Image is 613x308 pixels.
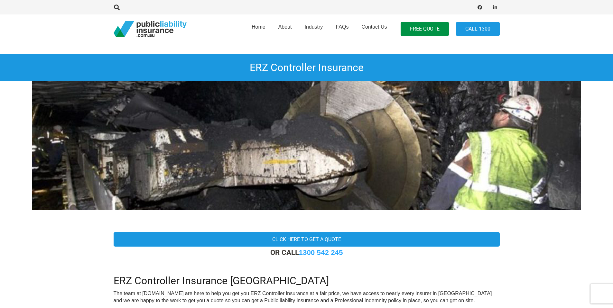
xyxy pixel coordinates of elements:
[111,5,124,10] a: Search
[299,249,343,257] a: 1300 542 245
[270,248,343,257] strong: OR CALL
[401,22,449,36] a: FREE QUOTE
[245,13,272,45] a: Home
[355,13,393,45] a: Contact Us
[336,24,348,30] span: FAQs
[114,290,500,304] p: The team at [DOMAIN_NAME] are here to help you get you ERZ Controller insurance at a fair price, ...
[252,24,265,30] span: Home
[361,24,387,30] span: Contact Us
[114,267,500,287] h2: ERZ Controller Insurance [GEOGRAPHIC_DATA]
[114,21,187,37] a: pli_logotransparent
[114,232,500,247] a: Click here to get a quote
[491,3,500,12] a: LinkedIn
[329,13,355,45] a: FAQs
[32,81,581,210] img: ERZ Controller Insurance
[304,24,323,30] span: Industry
[278,24,292,30] span: About
[272,13,298,45] a: About
[456,22,500,36] a: Call 1300
[298,13,329,45] a: Industry
[475,3,484,12] a: Facebook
